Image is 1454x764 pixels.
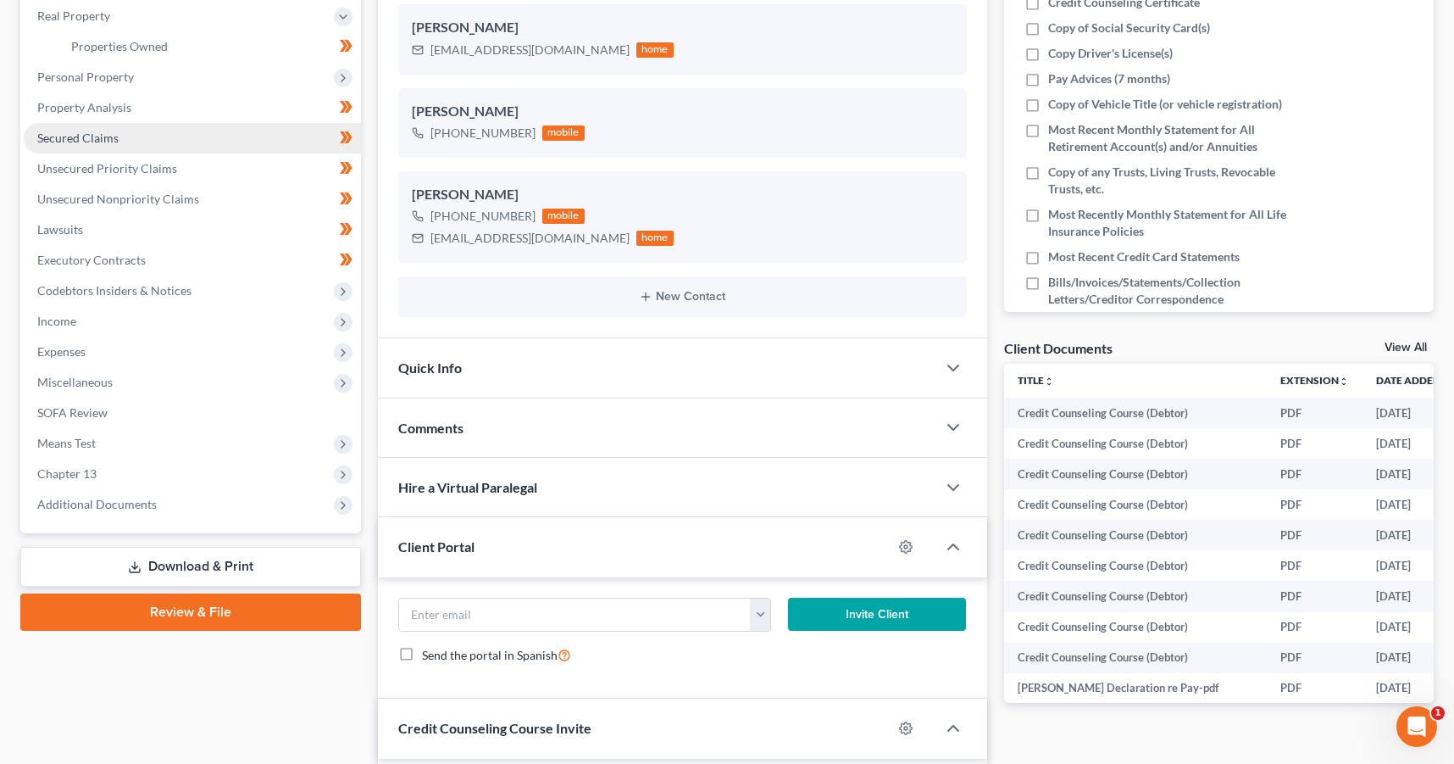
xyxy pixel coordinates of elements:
a: Unsecured Nonpriority Claims [24,184,361,215]
div: [PERSON_NAME] [412,102,953,122]
td: Credit Counseling Course (Debtor) [1004,550,1267,581]
td: Credit Counseling Course (Debtor) [1004,581,1267,611]
span: Income [37,314,76,328]
td: Credit Counseling Course (Debtor) [1004,398,1267,428]
div: Client Documents [1004,339,1113,357]
span: Client Portal [398,538,474,555]
span: Most Recent Credit Card Statements [1048,248,1240,265]
span: Chapter 13 [37,466,97,481]
span: Means Test [37,436,96,450]
span: Pay Advices (7 months) [1048,70,1170,87]
td: Credit Counseling Course (Debtor) [1004,612,1267,643]
td: [PERSON_NAME] Declaration re Pay-pdf [1004,673,1267,704]
a: SOFA Review [24,398,361,428]
a: Extensionunfold_more [1280,374,1349,387]
div: mobile [542,125,585,141]
div: [EMAIL_ADDRESS][DOMAIN_NAME] [430,230,630,247]
td: Credit Counseling Course (Debtor) [1004,428,1267,459]
a: Secured Claims [24,123,361,153]
span: Most Recently Monthly Statement for All Life Insurance Policies [1048,206,1312,240]
div: mobile [542,209,585,224]
div: [PHONE_NUMBER] [430,208,536,225]
div: home [636,231,674,246]
span: Properties Owned [71,39,168,53]
a: Unsecured Priority Claims [24,153,361,184]
div: [EMAIL_ADDRESS][DOMAIN_NAME] [430,42,630,59]
div: [PERSON_NAME] [412,185,953,205]
a: Date Added expand_more [1376,374,1452,387]
td: PDF [1267,459,1362,489]
a: Download & Print [20,547,361,587]
td: PDF [1267,643,1362,673]
span: Bills/Invoices/Statements/Collection Letters/Creditor Correspondence [1048,274,1312,308]
td: PDF [1267,550,1362,581]
span: Expenses [37,344,86,359]
td: PDF [1267,489,1362,520]
a: Properties Owned [58,31,361,62]
span: Unsecured Priority Claims [37,161,177,176]
td: PDF [1267,428,1362,459]
span: Copy Driver's License(s) [1048,45,1173,62]
i: unfold_more [1339,376,1349,387]
span: Copy of Social Security Card(s) [1048,20,1210,36]
input: Enter email [399,599,751,631]
td: Credit Counseling Course (Debtor) [1004,459,1267,489]
span: Hire a Virtual Paralegal [398,479,537,495]
div: [PHONE_NUMBER] [430,125,536,142]
span: Executory Contracts [37,253,146,267]
span: 1 [1431,706,1445,720]
td: PDF [1267,612,1362,643]
span: Unsecured Nonpriority Claims [37,192,199,206]
td: Credit Counseling Course (Debtor) [1004,520,1267,550]
td: PDF [1267,581,1362,611]
td: Credit Counseling Course (Debtor) [1004,643,1267,673]
span: Copy of any Trusts, Living Trusts, Revocable Trusts, etc. [1048,164,1312,198]
div: home [636,42,674,58]
span: Personal Property [37,70,134,84]
span: Property Analysis [37,100,131,114]
span: Secured Claims [37,131,119,145]
span: Comments [398,420,463,436]
a: Lawsuits [24,215,361,245]
span: Real Property [37,8,110,23]
span: Send the portal in Spanish [422,648,558,662]
span: Codebtors Insiders & Notices [37,283,191,298]
a: Review & File [20,594,361,631]
td: Credit Counseling Course (Debtor) [1004,489,1267,520]
iframe: Intercom live chat [1396,706,1437,747]
span: SOFA Review [37,405,108,420]
a: Titleunfold_more [1018,374,1054,387]
span: Miscellaneous [37,375,113,389]
td: PDF [1267,520,1362,550]
span: Quick Info [398,360,462,376]
button: New Contact [412,290,953,304]
button: Invite Client [788,598,966,632]
span: Most Recent Monthly Statement for All Retirement Account(s) and/or Annuities [1048,121,1312,155]
a: Executory Contracts [24,245,361,276]
a: View All [1385,342,1427,354]
div: [PERSON_NAME] [412,18,953,38]
a: Property Analysis [24,92,361,123]
span: Lawsuits [37,222,83,237]
span: Copy of Vehicle Title (or vehicle registration) [1048,96,1282,113]
i: unfold_more [1044,376,1054,387]
span: Additional Documents [37,497,157,511]
span: Credit Counseling Course Invite [398,720,591,736]
td: PDF [1267,398,1362,428]
td: PDF [1267,673,1362,704]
